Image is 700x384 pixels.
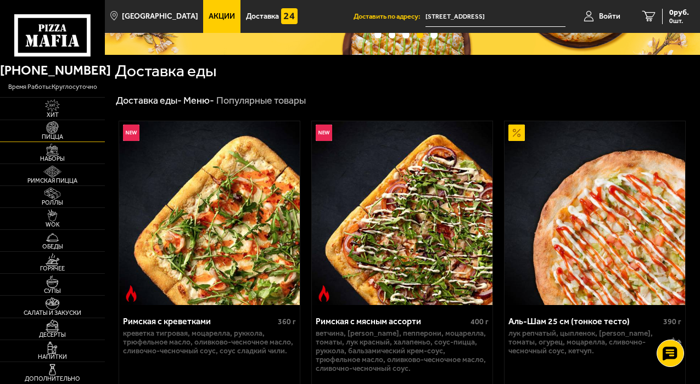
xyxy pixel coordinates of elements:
[316,125,332,141] img: Новинка
[508,316,660,326] div: Аль-Шам 25 см (тонкое тесто)
[417,31,424,38] button: точки переключения
[115,63,216,80] h1: Доставка еды
[123,125,139,141] img: Новинка
[425,7,565,27] input: Ваш адрес доставки
[216,94,306,107] div: Популярные товары
[354,13,425,20] span: Доставить по адресу:
[183,94,214,106] a: Меню-
[425,7,565,27] span: Санкт-Петербург, Парашютная улица, 61к3
[402,31,410,38] button: точки переключения
[599,13,620,20] span: Войти
[116,94,182,106] a: Доставка еды-
[663,317,681,326] span: 390 г
[312,121,492,306] a: НовинкаОстрое блюдоРимская с мясным ассорти
[669,9,689,16] span: 0 руб.
[508,329,664,355] p: лук репчатый, цыпленок, [PERSON_NAME], томаты, огурец, моцарелла, сливочно-чесночный соус, кетчуп.
[508,125,525,141] img: Акционный
[430,31,438,38] button: точки переключения
[505,121,685,306] img: Аль-Шам 25 см (тонкое тесто)
[316,316,468,326] div: Римская с мясным ассорти
[123,329,296,355] p: креветка тигровая, моцарелла, руккола, трюфельное масло, оливково-чесночное масло, сливочно-чесно...
[316,329,489,373] p: ветчина, [PERSON_NAME], пепперони, моцарелла, томаты, лук красный, халапеньо, соус-пицца, руккола...
[669,18,689,24] span: 0 шт.
[389,31,396,38] button: точки переключения
[123,316,275,326] div: Римская с креветками
[312,121,492,306] img: Римская с мясным ассорти
[471,317,489,326] span: 400 г
[119,121,300,306] img: Римская с креветками
[281,8,298,25] img: 15daf4d41897b9f0e9f617042186c801.svg
[316,285,332,302] img: Острое блюдо
[122,13,198,20] span: [GEOGRAPHIC_DATA]
[374,31,382,38] button: точки переключения
[505,121,685,306] a: АкционныйАль-Шам 25 см (тонкое тесто)
[123,285,139,302] img: Острое блюдо
[119,121,300,306] a: НовинкаОстрое блюдоРимская с креветками
[278,317,296,326] span: 360 г
[246,13,279,20] span: Доставка
[209,13,235,20] span: Акции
